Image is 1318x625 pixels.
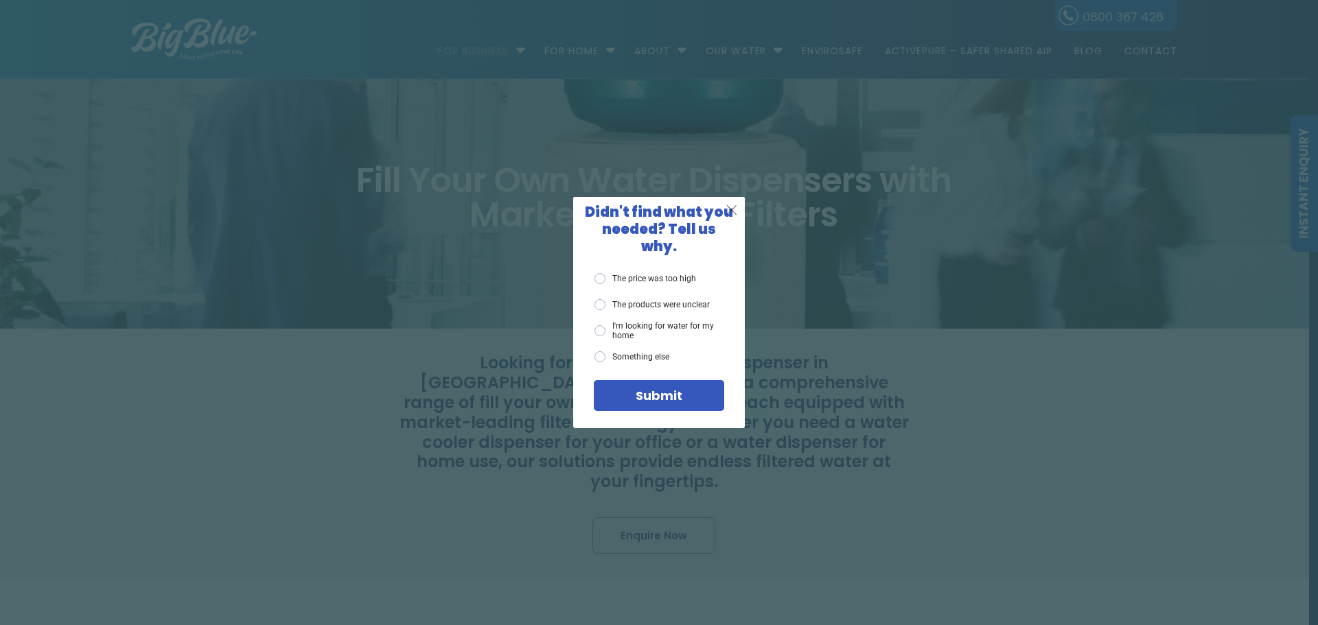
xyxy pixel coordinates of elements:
[594,321,724,341] label: I'm looking for water for my home
[594,351,669,362] label: Something else
[726,201,738,218] span: X
[594,299,710,310] label: The products were unclear
[594,273,696,284] label: The price was too high
[585,202,733,256] span: Didn't find what you needed? Tell us why.
[636,387,682,404] span: Submit
[1227,534,1299,606] iframe: Chatbot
